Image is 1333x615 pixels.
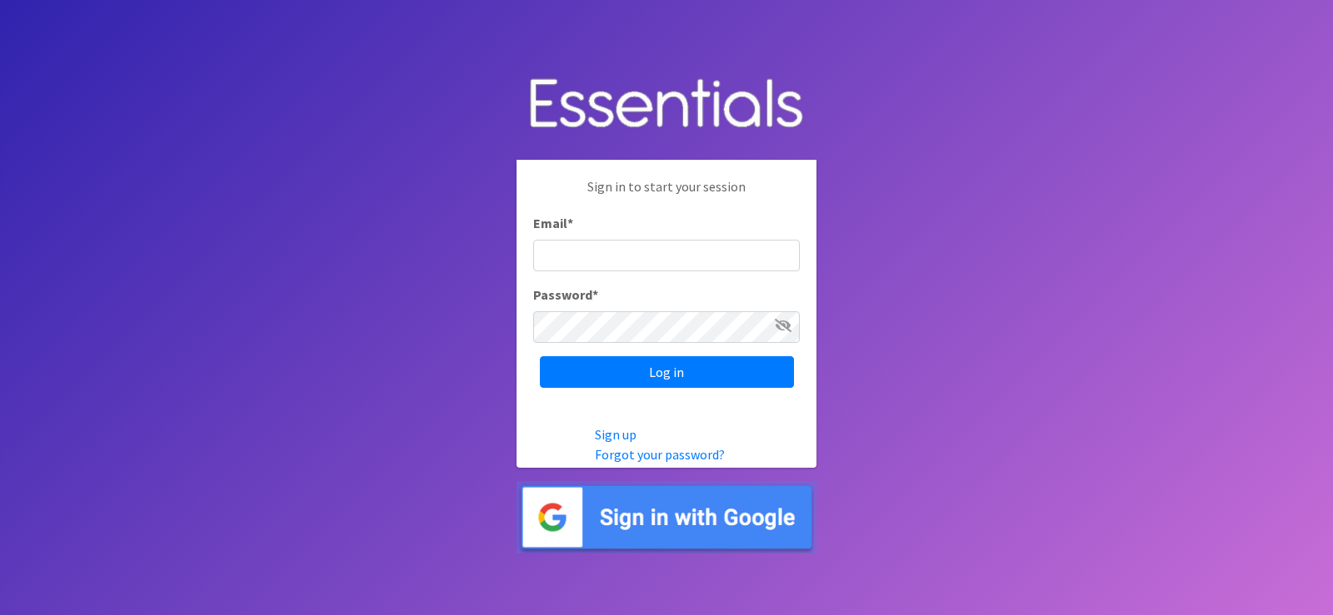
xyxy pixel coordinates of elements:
p: Sign in to start your session [533,176,800,213]
label: Password [533,285,598,305]
a: Forgot your password? [595,446,725,463]
abbr: required [567,215,573,231]
img: Human Essentials [517,62,816,147]
abbr: required [592,286,598,303]
a: Sign up [595,426,637,443]
label: Email [533,213,573,233]
input: Log in [540,356,794,388]
img: Sign in with Google [517,481,816,553]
